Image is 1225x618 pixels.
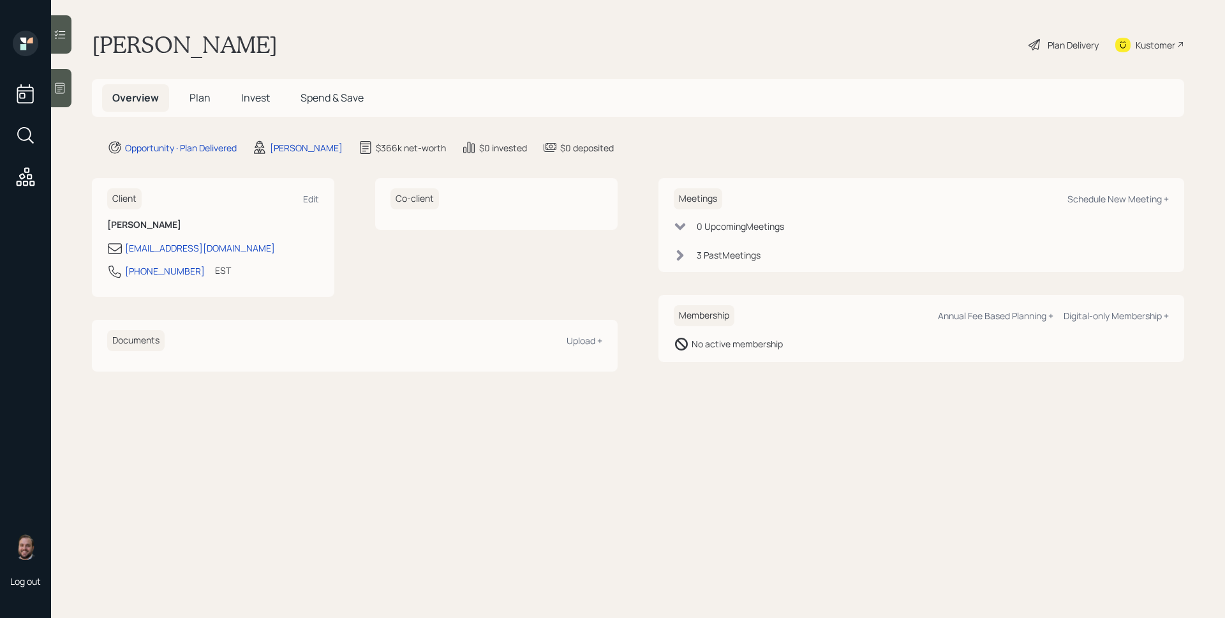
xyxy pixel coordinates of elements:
[125,264,205,278] div: [PHONE_NUMBER]
[674,188,722,209] h6: Meetings
[390,188,439,209] h6: Co-client
[692,337,783,350] div: No active membership
[1067,193,1169,205] div: Schedule New Meeting +
[697,248,761,262] div: 3 Past Meeting s
[189,91,211,105] span: Plan
[125,241,275,255] div: [EMAIL_ADDRESS][DOMAIN_NAME]
[125,141,237,154] div: Opportunity · Plan Delivered
[107,330,165,351] h6: Documents
[241,91,270,105] span: Invest
[301,91,364,105] span: Spend & Save
[1136,38,1175,52] div: Kustomer
[567,335,602,347] div: Upload +
[270,141,343,154] div: [PERSON_NAME]
[376,141,446,154] div: $366k net-worth
[1048,38,1099,52] div: Plan Delivery
[697,220,784,233] div: 0 Upcoming Meeting s
[479,141,527,154] div: $0 invested
[10,575,41,587] div: Log out
[92,31,278,59] h1: [PERSON_NAME]
[1064,310,1169,322] div: Digital-only Membership +
[107,188,142,209] h6: Client
[303,193,319,205] div: Edit
[13,534,38,560] img: james-distasi-headshot.png
[112,91,159,105] span: Overview
[560,141,614,154] div: $0 deposited
[215,264,231,277] div: EST
[938,310,1053,322] div: Annual Fee Based Planning +
[107,220,319,230] h6: [PERSON_NAME]
[674,305,734,326] h6: Membership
